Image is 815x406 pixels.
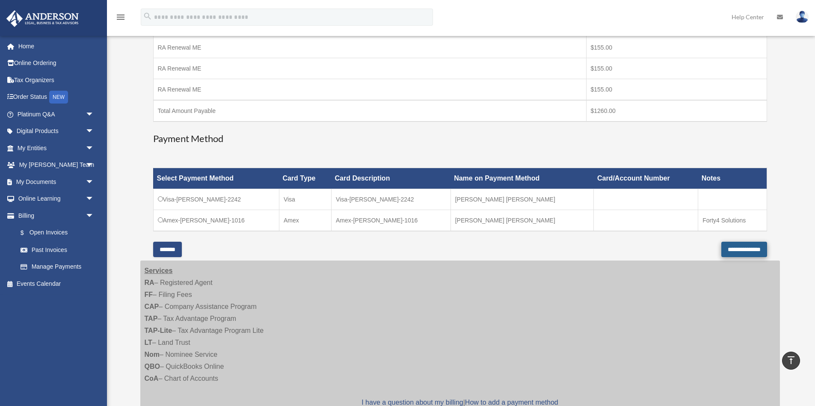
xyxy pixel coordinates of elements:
td: Amex-[PERSON_NAME]-1016 [332,210,451,231]
strong: LT [145,339,152,346]
i: search [143,12,152,21]
strong: QBO [145,363,160,370]
th: Card Type [279,168,331,189]
a: Platinum Q&Aarrow_drop_down [6,106,107,123]
a: vertical_align_top [782,352,800,370]
strong: RA [145,279,154,286]
th: Card/Account Number [594,168,698,189]
a: Online Learningarrow_drop_down [6,190,107,207]
td: Visa-[PERSON_NAME]-2242 [332,189,451,210]
th: Name on Payment Method [450,168,594,189]
th: Select Payment Method [153,168,279,189]
span: arrow_drop_down [86,207,103,225]
a: Events Calendar [6,275,107,292]
td: [PERSON_NAME] [PERSON_NAME] [450,189,594,210]
span: arrow_drop_down [86,123,103,140]
h3: Payment Method [153,132,767,145]
a: Billingarrow_drop_down [6,207,103,224]
span: $ [25,228,30,238]
a: Digital Productsarrow_drop_down [6,123,107,140]
strong: TAP [145,315,158,322]
strong: CoA [145,375,159,382]
span: arrow_drop_down [86,190,103,208]
td: Total Amount Payable [153,100,586,122]
div: NEW [49,91,68,104]
strong: Nom [145,351,160,358]
strong: TAP-Lite [145,327,172,334]
td: $155.00 [586,58,767,79]
a: menu [116,15,126,22]
strong: Services [145,267,173,274]
td: Amex [279,210,331,231]
a: How to add a payment method [465,399,558,406]
a: My Documentsarrow_drop_down [6,173,107,190]
span: arrow_drop_down [86,139,103,157]
td: RA Renewal ME [153,79,586,101]
i: menu [116,12,126,22]
a: Online Ordering [6,55,107,72]
a: Order StatusNEW [6,89,107,106]
td: [PERSON_NAME] [PERSON_NAME] [450,210,594,231]
td: $155.00 [586,37,767,58]
a: My [PERSON_NAME] Teamarrow_drop_down [6,157,107,174]
a: Home [6,38,107,55]
th: Notes [698,168,767,189]
td: Amex-[PERSON_NAME]-1016 [153,210,279,231]
a: My Entitiesarrow_drop_down [6,139,107,157]
td: RA Renewal ME [153,58,586,79]
a: Past Invoices [12,241,103,258]
img: User Pic [796,11,809,23]
span: arrow_drop_down [86,157,103,174]
a: Tax Organizers [6,71,107,89]
strong: CAP [145,303,159,310]
td: Visa [279,189,331,210]
span: arrow_drop_down [86,173,103,191]
a: I have a question about my billing [362,399,463,406]
th: Card Description [332,168,451,189]
i: vertical_align_top [786,355,796,365]
td: Forty4 Solutions [698,210,767,231]
img: Anderson Advisors Platinum Portal [4,10,81,27]
td: $1260.00 [586,100,767,122]
a: Manage Payments [12,258,103,276]
td: Visa-[PERSON_NAME]-2242 [153,189,279,210]
span: arrow_drop_down [86,106,103,123]
strong: FF [145,291,153,298]
a: $Open Invoices [12,224,98,242]
td: RA Renewal ME [153,37,586,58]
td: $155.00 [586,79,767,101]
